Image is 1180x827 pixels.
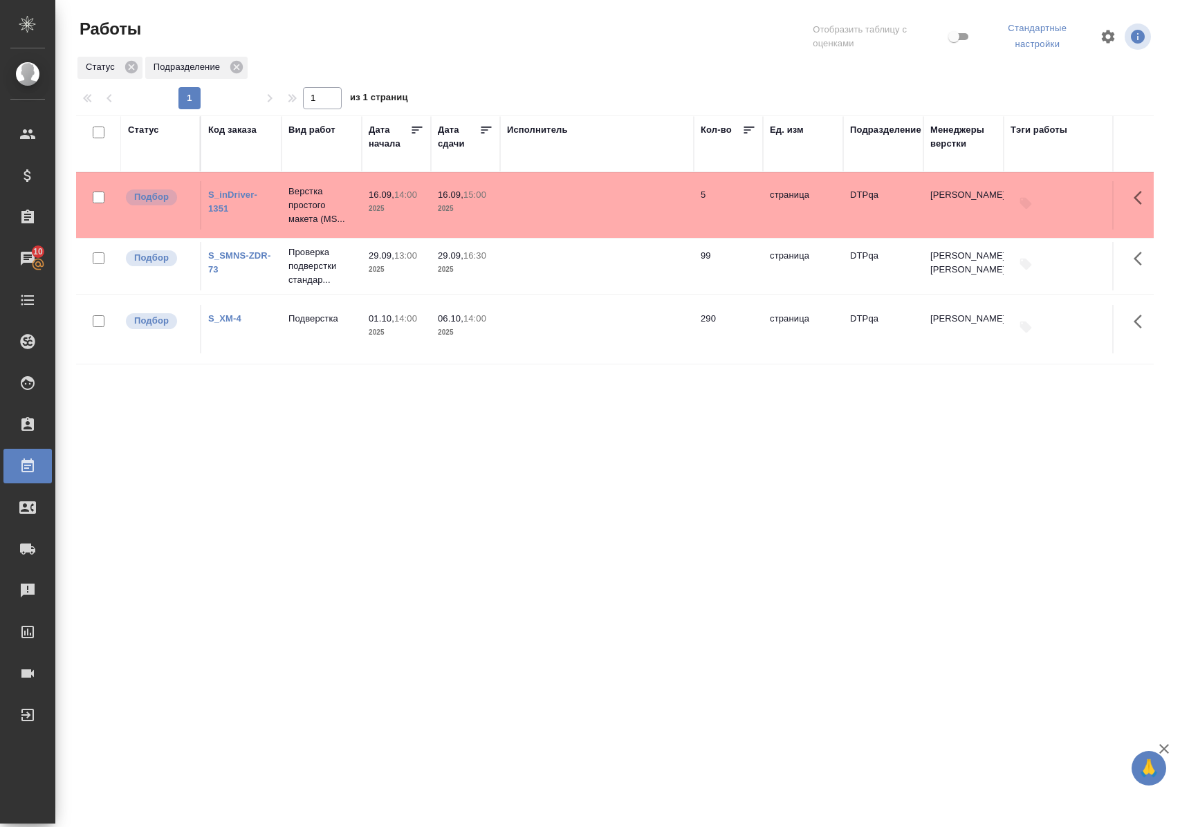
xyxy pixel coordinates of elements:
p: 14:00 [463,313,486,324]
div: Кол-во [701,123,732,137]
button: Добавить тэги [1011,312,1041,342]
div: Подразделение [145,57,248,79]
p: [PERSON_NAME] [930,312,997,326]
span: 🙏 [1137,754,1161,783]
span: Отобразить таблицу с оценками [813,23,945,50]
p: 2025 [369,202,424,216]
p: 14:00 [394,189,417,200]
p: Подбор [134,190,169,204]
div: Дата сдачи [438,123,479,151]
a: S_inDriver-1351 [208,189,257,214]
button: Здесь прячутся важные кнопки [1125,181,1159,214]
div: Статус [128,123,159,137]
button: Здесь прячутся важные кнопки [1125,305,1159,338]
div: Ед. изм [770,123,804,137]
td: DTPqa [843,305,923,353]
td: 290 [694,305,763,353]
p: 06.10, [438,313,463,324]
p: Подразделение [154,60,225,74]
div: Можно подбирать исполнителей [125,312,193,331]
p: 2025 [438,263,493,277]
p: 01.10, [369,313,394,324]
p: 13:00 [394,250,417,261]
td: страница [763,242,843,290]
p: Подбор [134,314,169,328]
span: Настроить таблицу [1091,20,1125,53]
div: Менеджеры верстки [930,123,997,151]
td: DTPqa [843,181,923,230]
span: из 1 страниц [350,89,408,109]
div: Код заказа [208,123,257,137]
div: Подразделение [850,123,921,137]
div: Можно подбирать исполнителей [125,249,193,268]
div: Тэги работы [1011,123,1067,137]
p: [PERSON_NAME] [930,188,997,202]
p: 29.09, [438,250,463,261]
td: DTPqa [843,242,923,290]
button: Добавить тэги [1011,249,1041,279]
p: Подбор [134,251,169,265]
span: Работы [76,18,141,40]
p: 16.09, [438,189,463,200]
div: Дата начала [369,123,410,151]
p: 2025 [438,326,493,340]
button: Добавить тэги [1011,188,1041,219]
p: 16:30 [463,250,486,261]
a: S_XM-4 [208,313,241,324]
p: Проверка подверстки стандар... [288,245,355,287]
td: страница [763,305,843,353]
p: 29.09, [369,250,394,261]
div: Исполнитель [507,123,568,137]
p: 15:00 [463,189,486,200]
p: 2025 [369,326,424,340]
p: 2025 [438,202,493,216]
p: 16.09, [369,189,394,200]
a: 10 [3,241,52,276]
p: [PERSON_NAME], [PERSON_NAME] [930,249,997,277]
div: Вид работ [288,123,335,137]
button: 🙏 [1132,751,1166,786]
div: Можно подбирать исполнителей [125,188,193,207]
div: split button [984,18,1091,55]
p: 14:00 [394,313,417,324]
td: страница [763,181,843,230]
p: Статус [86,60,120,74]
td: 5 [694,181,763,230]
a: S_SMNS-ZDR-73 [208,250,270,275]
button: Здесь прячутся важные кнопки [1125,242,1159,275]
p: 2025 [369,263,424,277]
p: Подверстка [288,312,355,326]
div: Статус [77,57,142,79]
span: Посмотреть информацию [1125,24,1154,50]
p: Верстка простого макета (MS... [288,185,355,226]
span: 10 [25,245,51,259]
td: 99 [694,242,763,290]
